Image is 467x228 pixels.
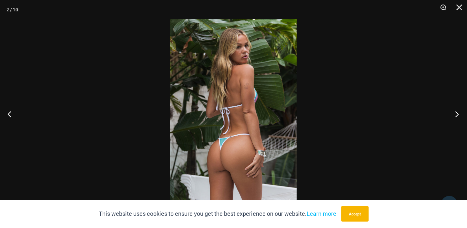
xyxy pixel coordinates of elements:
p: This website uses cookies to ensure you get the best experience on our website. [99,209,336,219]
button: Accept [341,206,369,222]
a: Learn more [307,210,336,217]
div: 2 / 10 [6,5,18,14]
img: Escape Mode Candy 3151 Top 4151 Bottom 04 [170,19,297,209]
button: Next [443,98,467,130]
